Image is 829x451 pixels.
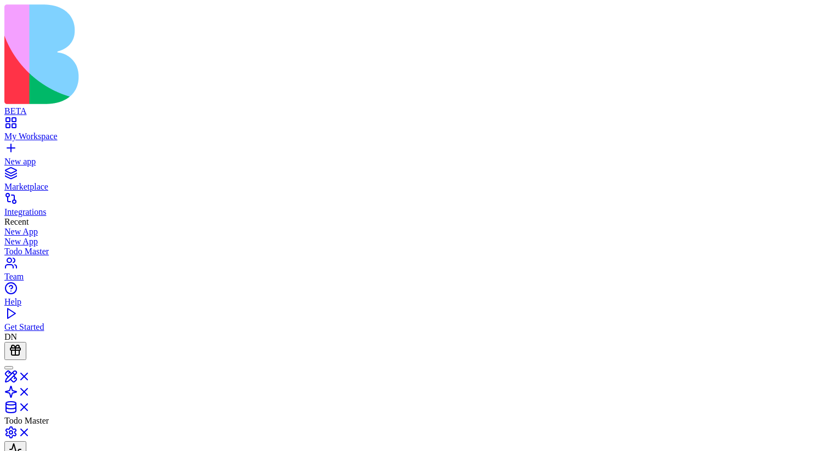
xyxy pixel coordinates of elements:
a: Get Started [4,312,825,332]
a: Help [4,287,825,307]
a: New App [4,227,825,237]
a: Marketplace [4,172,825,192]
div: Get Started [4,322,825,332]
div: Marketplace [4,182,825,192]
div: Help [4,297,825,307]
a: Integrations [4,197,825,217]
a: New app [4,147,825,167]
a: Team [4,262,825,282]
div: Team [4,272,825,282]
a: My Workspace [4,122,825,141]
div: BETA [4,106,825,116]
span: DN [4,332,17,341]
img: logo [4,4,445,104]
a: BETA [4,96,825,116]
span: Recent [4,217,29,226]
div: My Workspace [4,132,825,141]
a: New App [4,237,825,247]
div: Integrations [4,207,825,217]
span: Todo Master [4,416,49,425]
a: Todo Master [4,247,825,256]
div: New app [4,157,825,167]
